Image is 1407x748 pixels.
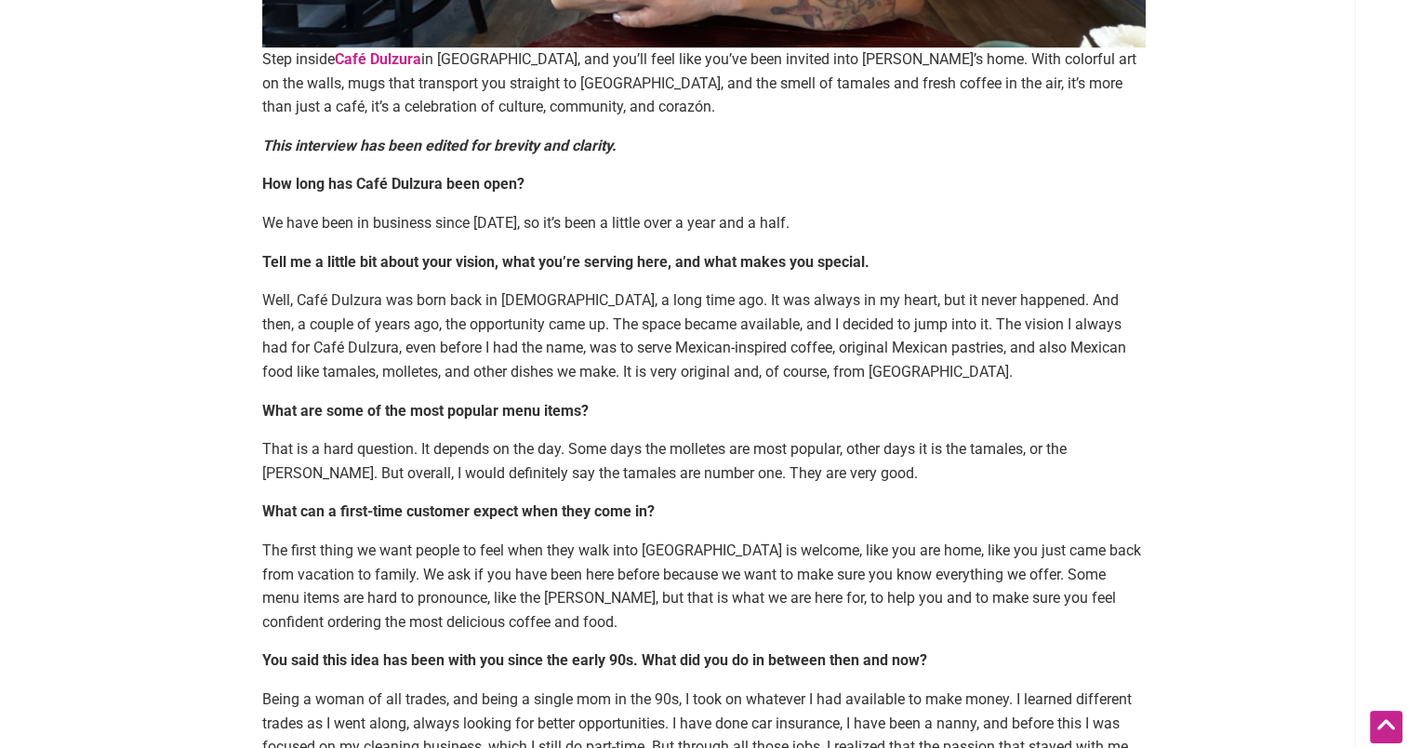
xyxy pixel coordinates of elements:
strong: Tell me a little bit about your vision, what you’re serving here, and what makes you special. [262,253,869,271]
a: Café Dulzura [335,50,421,68]
strong: How long has Café Dulzura been open? [262,175,524,193]
strong: What can a first-time customer expect when they come in? [262,502,655,520]
p: Step inside in [GEOGRAPHIC_DATA], and you’ll feel like you’ve been invited into [PERSON_NAME]’s h... [262,47,1146,119]
strong: What are some of the most popular menu items? [262,402,589,420]
em: This interview has been edited for brevity and clarity. [262,137,617,154]
p: The first thing we want people to feel when they walk into [GEOGRAPHIC_DATA] is welcome, like you... [262,539,1146,634]
p: That is a hard question. It depends on the day. Some days the molletes are most popular, other da... [262,437,1146,485]
strong: You said this idea has been with you since the early 90s. What did you do in between then and now? [262,651,927,669]
p: Well, Café Dulzura was born back in [DEMOGRAPHIC_DATA], a long time ago. It was always in my hear... [262,288,1146,383]
p: We have been in business since [DATE], so it’s been a little over a year and a half. [262,211,1146,235]
div: Scroll Back to Top [1370,711,1402,743]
